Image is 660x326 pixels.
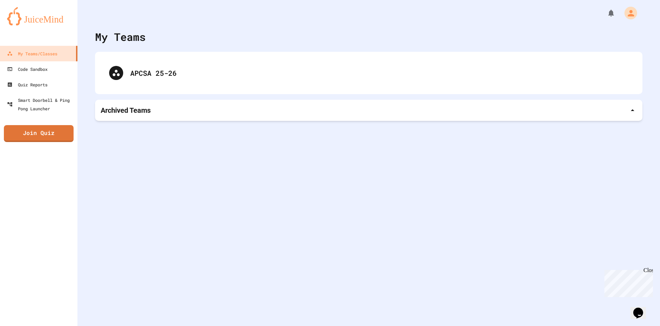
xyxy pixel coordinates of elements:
div: My Teams/Classes [7,49,57,58]
div: APCSA 25-26 [102,59,635,87]
div: Quiz Reports [7,80,48,89]
p: Archived Teams [101,105,151,115]
img: logo-orange.svg [7,7,70,25]
div: My Account [617,5,639,21]
iframe: chat widget [630,298,653,319]
div: My Notifications [594,7,617,19]
div: Chat with us now!Close [3,3,49,45]
a: Join Quiz [4,125,74,142]
iframe: chat widget [602,267,653,297]
div: APCSA 25-26 [130,68,628,78]
div: Smart Doorbell & Ping Pong Launcher [7,96,75,113]
div: Code Sandbox [7,65,48,73]
div: My Teams [95,29,146,45]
